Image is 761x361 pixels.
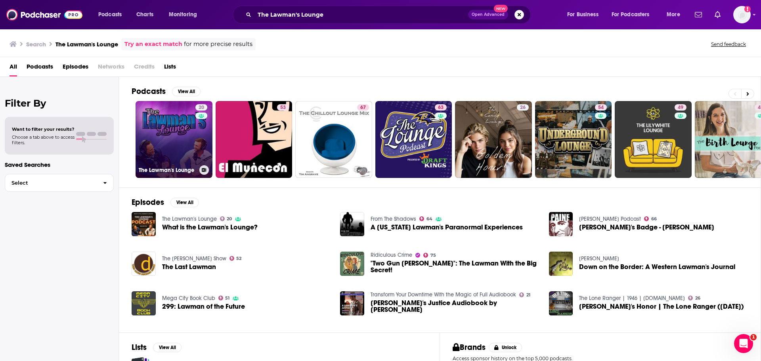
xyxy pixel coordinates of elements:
[172,87,201,96] button: View All
[579,216,641,222] a: Thomas Paine Podcast
[520,104,526,112] span: 26
[711,8,724,21] a: Show notifications dropdown
[236,257,241,260] span: 52
[340,252,364,276] img: "Two Gun Hart": The Lawman With the Big Secret!
[688,296,700,300] a: 26
[229,256,242,261] a: 52
[162,255,226,262] a: The Dave Bowman Show
[10,60,17,76] span: All
[153,343,182,352] button: View All
[692,8,705,21] a: Show notifications dropdown
[216,101,293,178] a: 53
[139,167,196,174] h3: The Lawman's Lounge
[227,217,232,221] span: 20
[733,6,751,23] button: Show profile menu
[357,104,369,111] a: 67
[453,342,486,352] h2: Brands
[199,104,204,112] span: 20
[134,60,155,76] span: Credits
[132,86,166,96] h2: Podcasts
[5,180,97,185] span: Select
[371,260,539,273] span: "Two Gun [PERSON_NAME]": The Lawman With the Big Secret!
[220,216,232,221] a: 20
[371,224,523,231] span: A [US_STATE] Lawman's Paranormal Experiences
[132,197,199,207] a: EpisodesView All
[170,198,199,207] button: View All
[26,40,46,48] h3: Search
[162,264,216,270] span: The Last Lawman
[579,295,685,302] a: The Lone Ranger | 1946 | OTRWesterns.com
[360,104,366,112] span: 67
[280,104,286,112] span: 53
[595,104,607,111] a: 54
[63,60,88,76] span: Episodes
[472,13,505,17] span: Open Advanced
[340,291,364,315] img: Lawman's Justice Audiobook by Delores Fossen
[675,104,686,111] a: 49
[164,60,176,76] a: Lists
[733,6,751,23] span: Logged in as AlkaNara
[218,296,230,300] a: 51
[435,104,447,111] a: 63
[526,293,530,297] span: 21
[131,8,158,21] a: Charts
[419,216,432,221] a: 64
[562,8,608,21] button: open menu
[5,174,114,192] button: Select
[579,264,735,270] a: Down on the Border: A Western Lawman's Journal
[162,216,217,222] a: The Lawman's Lounge
[254,8,468,21] input: Search podcasts, credits, & more...
[98,9,122,20] span: Podcasts
[195,104,207,111] a: 20
[136,101,212,178] a: 20The Lawman's Lounge
[598,104,604,112] span: 54
[644,216,657,221] a: 66
[124,40,182,49] a: Try an exact match
[162,303,245,310] a: 299: Lawman of the Future
[132,212,156,236] img: What is the Lawman's Lounge?
[371,260,539,273] a: "Two Gun Hart": The Lawman With the Big Secret!
[132,86,201,96] a: PodcastsView All
[371,224,523,231] a: A North Dakota Lawman's Paranormal Experiences
[651,217,657,221] span: 66
[169,9,197,20] span: Monitoring
[579,303,744,310] span: [PERSON_NAME]'s Honor | The Lone Ranger ([DATE])
[93,8,132,21] button: open menu
[535,101,612,178] a: 54
[340,212,364,236] a: A North Dakota Lawman's Paranormal Experiences
[579,255,619,262] a: Tony I. Bruckner
[277,104,289,111] a: 53
[615,101,692,178] a: 49
[549,212,573,236] a: Lawman's Badge - Roy Rogers
[132,252,156,276] a: The Last Lawman
[426,217,432,221] span: 64
[184,40,252,49] span: for more precise results
[162,224,258,231] span: What is the Lawman's Lounge?
[489,343,522,352] button: Unlock
[579,303,744,310] a: Lawman's Honor | The Lone Ranger (02-04-46)
[750,334,757,340] span: 1
[162,295,215,302] a: Mega City Book Club
[12,126,75,132] span: Want to filter your results?
[549,252,573,276] a: Down on the Border: A Western Lawman's Journal
[519,292,530,297] a: 21
[163,8,207,21] button: open menu
[136,9,153,20] span: Charts
[6,7,82,22] img: Podchaser - Follow, Share and Rate Podcasts
[733,6,751,23] img: User Profile
[98,60,124,76] span: Networks
[371,300,539,313] span: [PERSON_NAME]'s Justice Audiobook by [PERSON_NAME]
[295,101,372,178] a: 67
[132,342,147,352] h2: Lists
[132,342,182,352] a: ListsView All
[5,161,114,168] p: Saved Searches
[27,60,53,76] span: Podcasts
[695,296,700,300] span: 26
[517,104,529,111] a: 26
